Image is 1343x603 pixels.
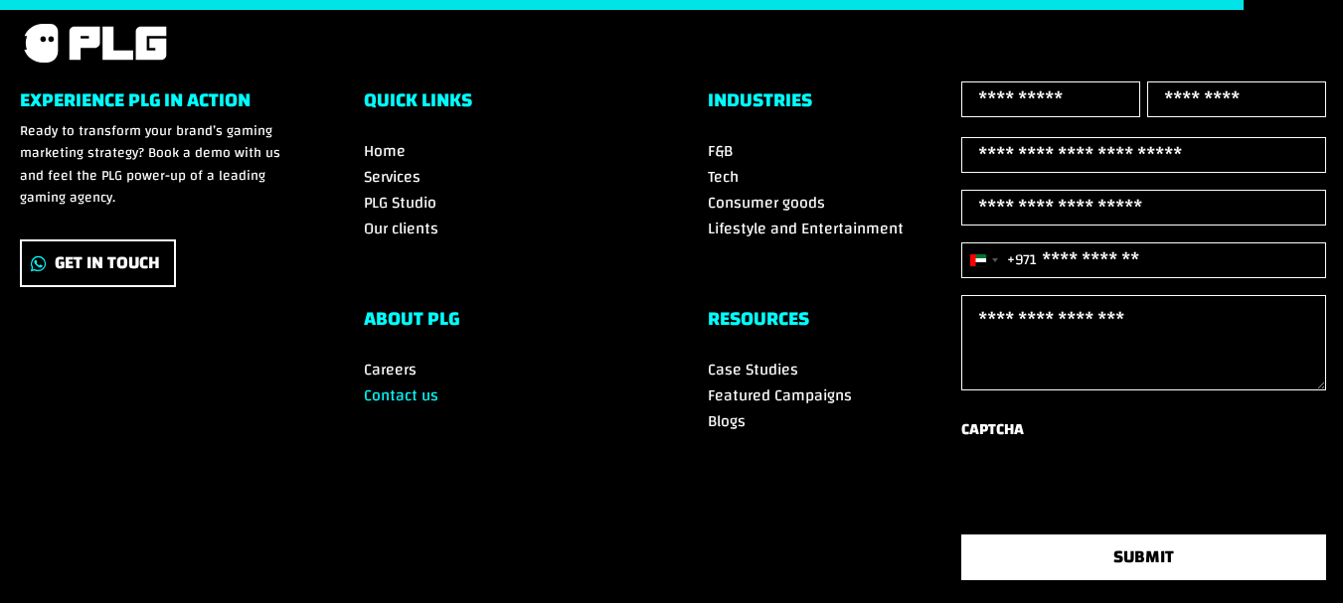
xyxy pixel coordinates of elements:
[961,416,1024,443] label: CAPTCHA
[708,309,980,339] h6: RESOURCES
[708,380,852,410] a: Featured Campaigns
[1007,246,1037,273] div: +971
[708,406,746,436] a: Blogs
[364,162,420,192] a: Services
[20,21,169,66] a: PLG
[364,188,436,218] a: PLG Studio
[364,136,406,166] a: Home
[708,90,980,120] h6: Industries
[20,90,292,120] h6: Experience PLG in Action
[708,162,739,192] a: Tech
[962,243,1037,277] button: Selected country
[20,120,292,210] p: Ready to transform your brand’s gaming marketing strategy? Book a demo with us and feel the PLG p...
[364,214,438,243] a: Our clients
[364,355,417,384] a: Careers
[1244,508,1343,603] iframe: Chat Widget
[708,188,825,218] a: Consumer goods
[20,239,176,288] a: Get In Touch
[708,214,904,243] a: Lifestyle and Entertainment
[961,534,1327,579] button: SUBMIT
[364,309,636,339] h6: ABOUT PLG
[20,21,169,66] img: PLG logo
[364,90,636,120] h6: Quick Links
[364,380,438,410] a: Contact us
[708,136,733,166] a: F&B
[961,451,1263,528] iframe: reCAPTCHA
[708,355,798,384] a: Case Studies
